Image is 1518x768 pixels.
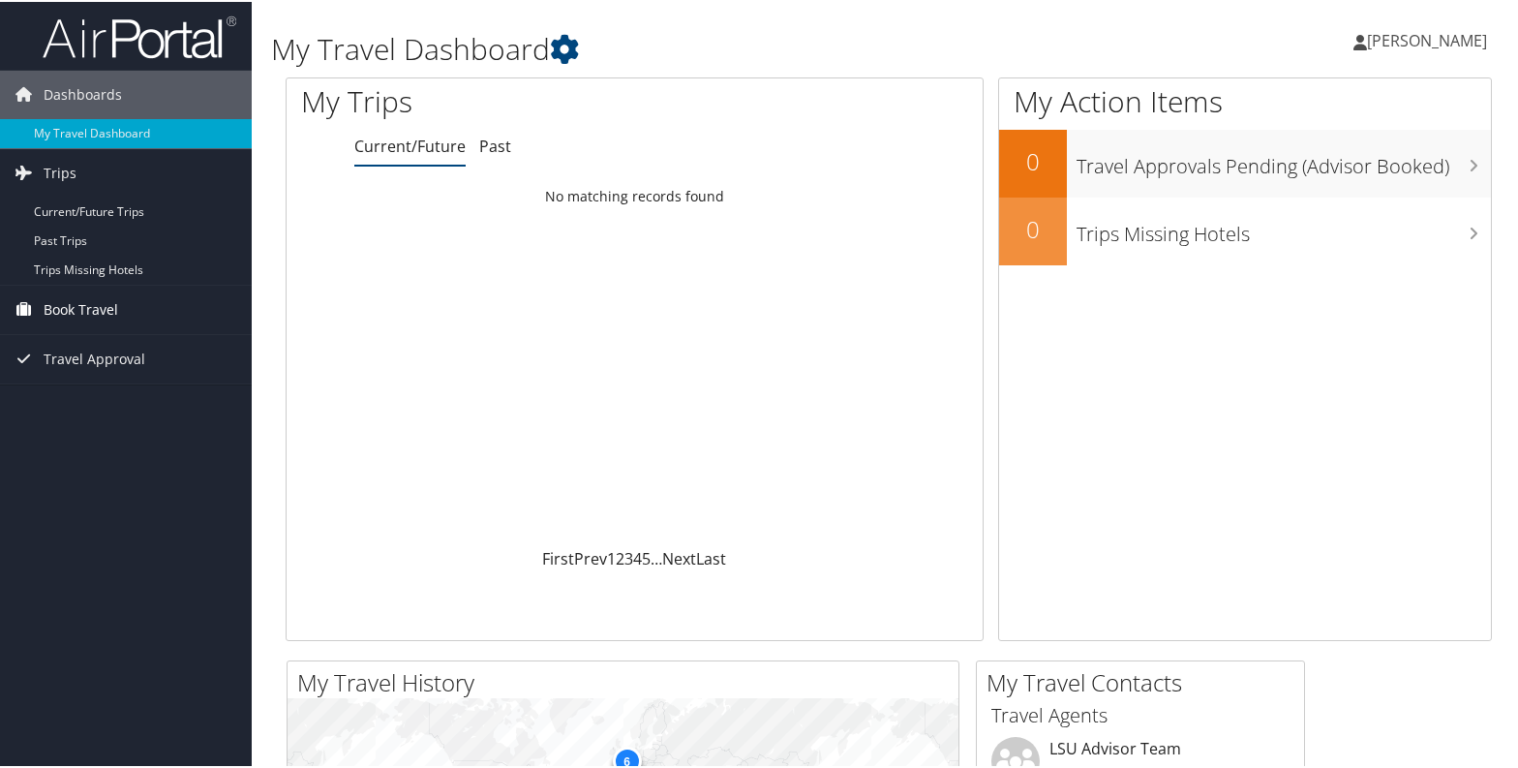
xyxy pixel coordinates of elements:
[354,134,466,155] a: Current/Future
[574,546,607,568] a: Prev
[999,143,1067,176] h2: 0
[987,664,1304,697] h2: My Travel Contacts
[662,546,696,568] a: Next
[999,79,1491,120] h1: My Action Items
[301,79,678,120] h1: My Trips
[624,546,633,568] a: 3
[287,177,983,212] td: No matching records found
[1367,28,1487,49] span: [PERSON_NAME]
[999,196,1491,263] a: 0Trips Missing Hotels
[479,134,511,155] a: Past
[999,128,1491,196] a: 0Travel Approvals Pending (Advisor Booked)
[1353,10,1506,68] a: [PERSON_NAME]
[999,211,1067,244] h2: 0
[633,546,642,568] a: 4
[44,69,122,117] span: Dashboards
[44,333,145,382] span: Travel Approval
[1077,141,1491,178] h3: Travel Approvals Pending (Advisor Booked)
[542,546,574,568] a: First
[651,546,662,568] span: …
[297,664,958,697] h2: My Travel History
[607,546,616,568] a: 1
[44,284,118,332] span: Book Travel
[991,700,1290,727] h3: Travel Agents
[271,27,1095,68] h1: My Travel Dashboard
[1077,209,1491,246] h3: Trips Missing Hotels
[43,13,236,58] img: airportal-logo.png
[696,546,726,568] a: Last
[642,546,651,568] a: 5
[616,546,624,568] a: 2
[44,147,76,196] span: Trips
